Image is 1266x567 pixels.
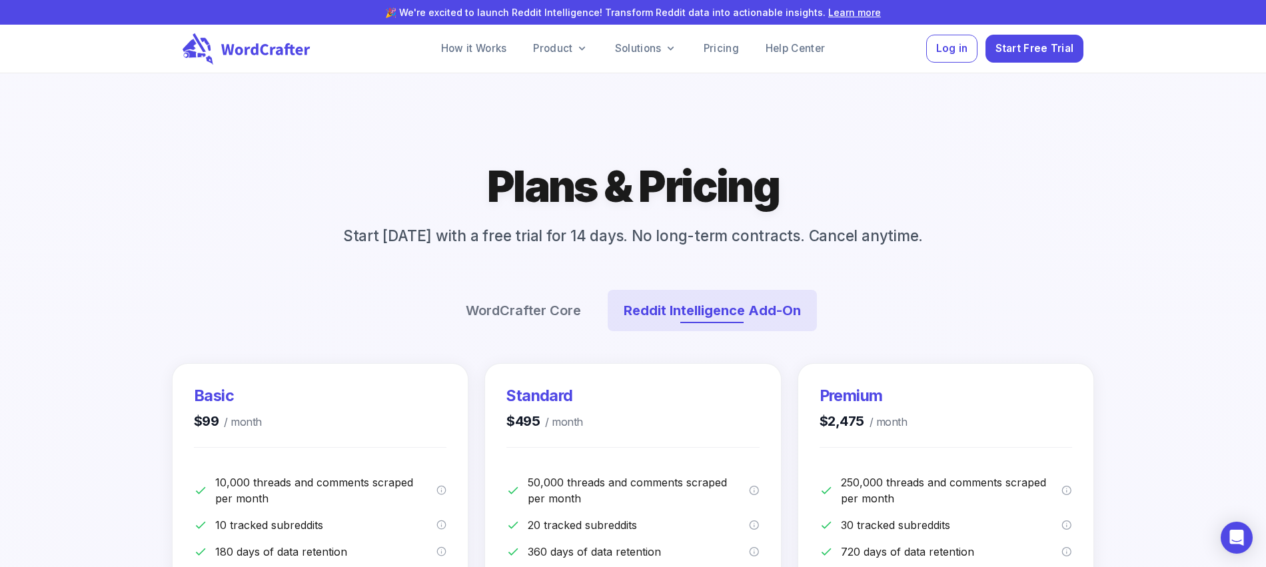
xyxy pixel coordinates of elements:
[1221,522,1253,554] div: Open Intercom Messenger
[749,520,760,530] svg: Maximum number of subreddits you can monitor for new threads and comments. These are the data sou...
[1061,520,1072,530] svg: Maximum number of subreddits you can monitor for new threads and comments. These are the data sou...
[194,412,262,431] h4: $99
[430,35,518,62] a: How it Works
[215,517,436,533] p: 10 tracked subreddits
[322,225,944,247] p: Start [DATE] with a free trial for 14 days. No long-term contracts. Cancel anytime.
[755,35,836,62] a: Help Center
[49,5,1217,19] p: 🎉 We're excited to launch Reddit Intelligence! Transform Reddit data into actionable insights.
[450,290,597,331] button: WordCrafter Core
[194,385,262,406] h3: Basic
[926,35,977,63] button: Log in
[864,413,907,431] span: / month
[1061,485,1072,496] svg: Maximum number of Reddit threads and comments we scrape monthly from your selected subreddits, an...
[693,35,750,62] a: Pricing
[841,474,1062,506] p: 250,000 threads and comments scraped per month
[522,35,598,62] a: Product
[436,520,447,530] svg: Maximum number of subreddits you can monitor for new threads and comments. These are the data sou...
[820,385,907,406] h3: Premium
[215,544,436,560] p: 180 days of data retention
[604,35,688,62] a: Solutions
[215,474,436,506] p: 10,000 threads and comments scraped per month
[608,290,817,331] button: Reddit Intelligence Add-On
[828,7,881,18] a: Learn more
[436,546,447,557] svg: How long we keep your scraped data in the database. Threads and comments older than 180 days are ...
[841,517,1062,533] p: 30 tracked subreddits
[1061,546,1072,557] svg: How long we keep your scraped data in the database. Threads and comments older than 720 days are ...
[995,40,1074,58] span: Start Free Trial
[528,474,749,506] p: 50,000 threads and comments scraped per month
[749,546,760,557] svg: How long we keep your scraped data in the database. Threads and comments older than 360 days are ...
[820,412,907,431] h4: $2,475
[528,517,749,533] p: 20 tracked subreddits
[985,35,1083,63] button: Start Free Trial
[506,385,582,406] h3: Standard
[841,544,1062,560] p: 720 days of data retention
[936,40,968,58] span: Log in
[528,544,749,560] p: 360 days of data retention
[506,412,582,431] h4: $495
[219,413,261,431] span: / month
[749,485,760,496] svg: Maximum number of Reddit threads and comments we scrape monthly from your selected subreddits, an...
[540,413,582,431] span: / month
[436,485,447,496] svg: Maximum number of Reddit threads and comments we scrape monthly from your selected subreddits, an...
[487,159,780,214] h1: Plans & Pricing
